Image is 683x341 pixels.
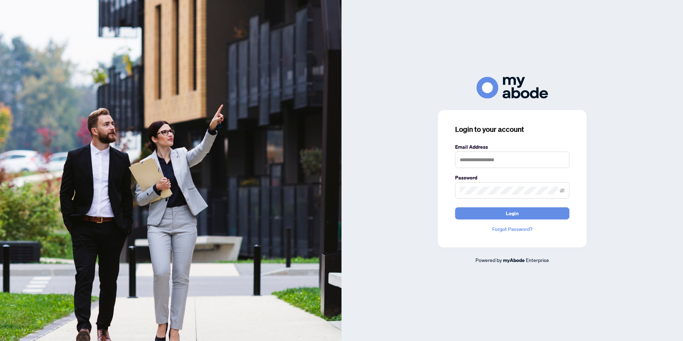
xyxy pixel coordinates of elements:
button: Login [455,207,569,219]
label: Password [455,174,569,182]
span: Powered by [475,257,502,263]
span: Enterprise [526,257,549,263]
span: Login [506,208,519,219]
span: eye-invisible [560,188,565,193]
label: Email Address [455,143,569,151]
a: myAbode [503,256,525,264]
img: ma-logo [477,77,548,99]
a: Forgot Password? [455,225,569,233]
h3: Login to your account [455,124,569,134]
